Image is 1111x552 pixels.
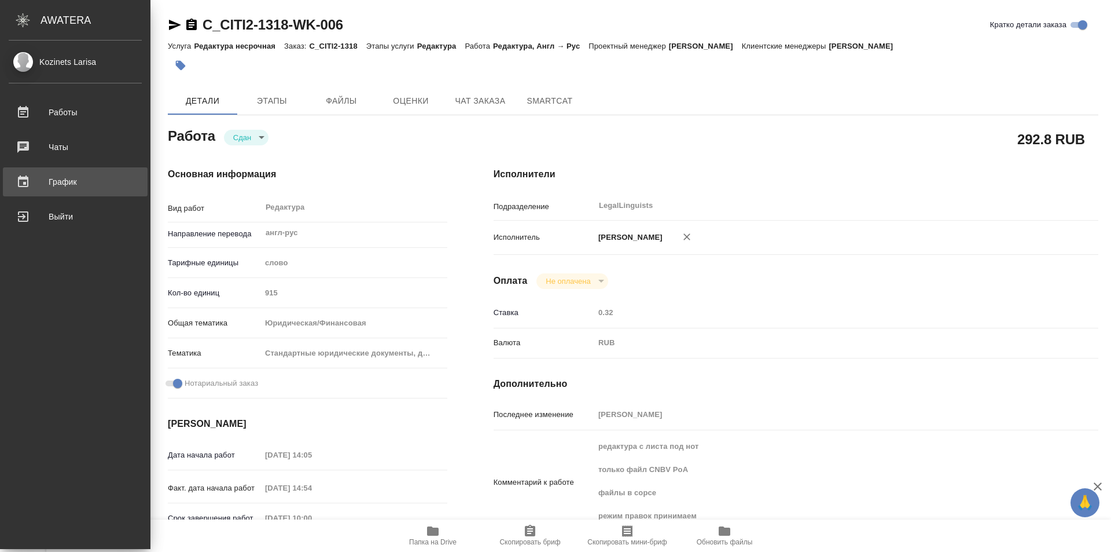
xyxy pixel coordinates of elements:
[588,42,668,50] p: Проектный менеджер
[224,130,268,145] div: Сдан
[594,406,1048,423] input: Пустое поле
[168,125,215,145] h2: Работа
[310,42,366,50] p: C_CITI2-1318
[168,417,447,431] h4: [PERSON_NAME]
[261,253,447,273] div: слово
[175,94,230,108] span: Детали
[1075,491,1095,515] span: 🙏
[3,98,148,127] a: Работы
[168,348,261,359] p: Тематика
[493,42,588,50] p: Редактура, Англ → Рус
[9,138,142,156] div: Чаты
[3,133,148,162] a: Чаты
[594,304,1048,321] input: Пустое поле
[168,203,261,214] p: Вид работ
[481,520,579,552] button: Скопировать бриф
[1070,488,1099,517] button: 🙏
[522,94,577,108] span: SmartCat
[314,94,369,108] span: Файлы
[185,378,258,389] span: Нотариальный заказ
[261,510,362,527] input: Пустое поле
[829,42,902,50] p: [PERSON_NAME]
[494,307,594,319] p: Ставка
[261,284,447,301] input: Пустое поле
[674,224,700,250] button: Удалить исполнителя
[990,19,1066,31] span: Кратко детали заказа
[203,17,343,32] a: C_CITI2-1318-WK-006
[697,538,753,546] span: Обновить файлы
[194,42,284,50] p: Редактура несрочная
[9,104,142,121] div: Работы
[383,94,439,108] span: Оценки
[384,520,481,552] button: Папка на Drive
[168,18,182,32] button: Скопировать ссылку для ЯМессенджера
[168,317,261,329] p: Общая тематика
[168,482,261,494] p: Факт. дата начала работ
[494,377,1098,391] h4: Дополнительно
[499,538,560,546] span: Скопировать бриф
[284,42,309,50] p: Заказ:
[261,447,362,463] input: Пустое поле
[453,94,508,108] span: Чат заказа
[669,42,742,50] p: [PERSON_NAME]
[494,477,594,488] p: Комментарий к работе
[494,337,594,349] p: Валюта
[185,18,198,32] button: Скопировать ссылку
[41,9,150,32] div: AWATERA
[168,257,261,269] p: Тарифные единицы
[3,202,148,231] a: Выйти
[9,208,142,225] div: Выйти
[409,538,457,546] span: Папка на Drive
[9,173,142,191] div: График
[366,42,417,50] p: Этапы услуги
[168,42,194,50] p: Услуга
[9,56,142,68] div: Kozinets Larisa
[494,232,594,243] p: Исполнитель
[417,42,465,50] p: Редактура
[594,437,1048,526] textarea: редактура с листа под нот только файл CNBV PoA файлы в сорсе режим правок принимаем
[494,409,594,421] p: Последнее изменение
[594,232,663,243] p: [PERSON_NAME]
[261,343,447,363] div: Стандартные юридические документы, договоры, уставы
[244,94,300,108] span: Этапы
[742,42,829,50] p: Клиентские менеджеры
[587,538,667,546] span: Скопировать мини-бриф
[494,201,594,213] p: Подразделение
[494,274,528,288] h4: Оплата
[168,53,193,78] button: Добавить тэг
[261,313,447,333] div: Юридическая/Финансовая
[542,276,594,286] button: Не оплачена
[168,513,261,524] p: Срок завершения работ
[168,228,261,240] p: Направление перевода
[168,167,447,181] h4: Основная информация
[494,167,1098,181] h4: Исполнители
[594,333,1048,353] div: RUB
[1017,129,1085,149] h2: 292.8 RUB
[168,449,261,461] p: Дата начала работ
[676,520,773,552] button: Обновить файлы
[261,480,362,496] input: Пустое поле
[536,273,608,289] div: Сдан
[465,42,493,50] p: Работа
[579,520,676,552] button: Скопировать мини-бриф
[3,167,148,196] a: График
[230,133,255,142] button: Сдан
[168,287,261,299] p: Кол-во единиц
